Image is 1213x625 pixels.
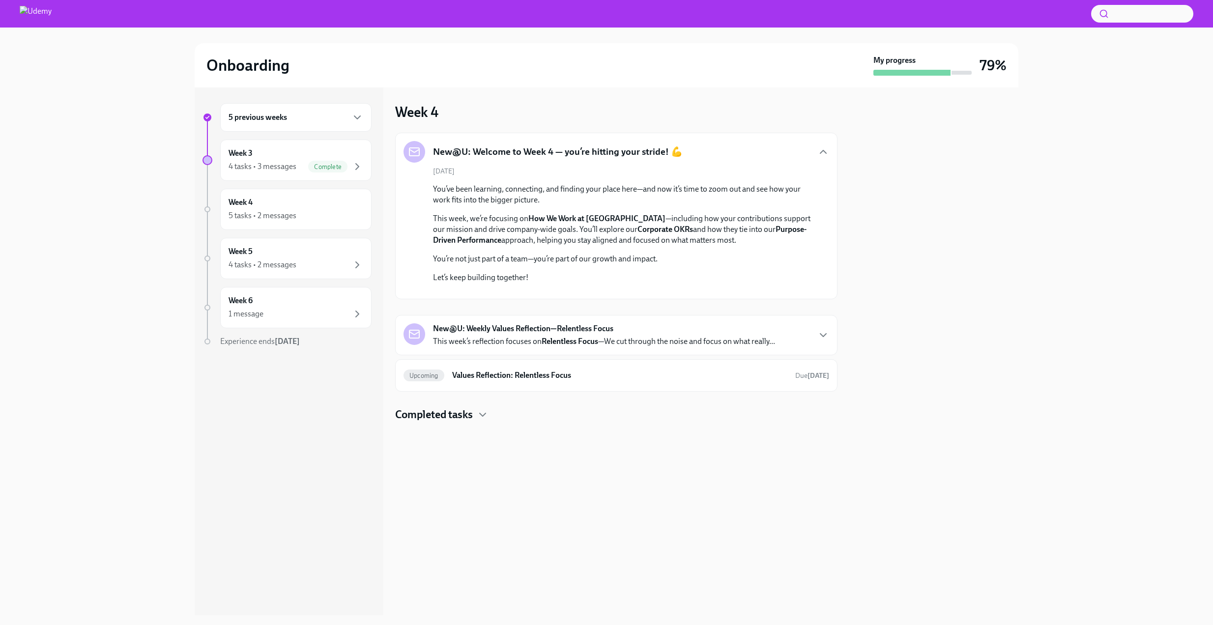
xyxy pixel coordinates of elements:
[795,371,829,380] span: Due
[433,254,813,264] p: You’re not just part of a team—you’re part of our growth and impact.
[433,145,683,158] h5: New@U: Welcome to Week 4 — you’re hitting your stride! 💪
[452,370,787,381] h6: Values Reflection: Relentless Focus
[229,148,253,159] h6: Week 3
[433,323,613,334] strong: New@U: Weekly Values Reflection—Relentless Focus
[20,6,52,22] img: Udemy
[229,259,296,270] div: 4 tasks • 2 messages
[795,371,829,380] span: October 6th, 2025 11:00
[873,55,916,66] strong: My progress
[229,197,253,208] h6: Week 4
[433,213,813,246] p: This week, we’re focusing on —including how your contributions support our mission and drive comp...
[528,214,665,223] strong: How We Work at [GEOGRAPHIC_DATA]
[220,103,372,132] div: 5 previous weeks
[202,238,372,279] a: Week 54 tasks • 2 messages
[229,161,296,172] div: 4 tasks • 3 messages
[433,336,775,347] p: This week’s reflection focuses on —We cut through the noise and focus on what really...
[395,407,473,422] h4: Completed tasks
[220,337,300,346] span: Experience ends
[808,371,829,380] strong: [DATE]
[229,246,253,257] h6: Week 5
[980,57,1007,74] h3: 79%
[229,112,287,123] h6: 5 previous weeks
[433,167,455,176] span: [DATE]
[542,337,598,346] strong: Relentless Focus
[275,337,300,346] strong: [DATE]
[202,140,372,181] a: Week 34 tasks • 3 messagesComplete
[229,210,296,221] div: 5 tasks • 2 messages
[395,407,838,422] div: Completed tasks
[433,184,813,205] p: You’ve been learning, connecting, and finding your place here—and now it’s time to zoom out and s...
[395,103,438,121] h3: Week 4
[404,372,444,379] span: Upcoming
[404,368,829,383] a: UpcomingValues Reflection: Relentless FocusDue[DATE]
[202,189,372,230] a: Week 45 tasks • 2 messages
[433,272,813,283] p: Let’s keep building together!
[202,287,372,328] a: Week 61 message
[308,163,347,170] span: Complete
[229,295,253,306] h6: Week 6
[229,309,263,319] div: 1 message
[206,56,289,75] h2: Onboarding
[637,225,693,234] strong: Corporate OKRs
